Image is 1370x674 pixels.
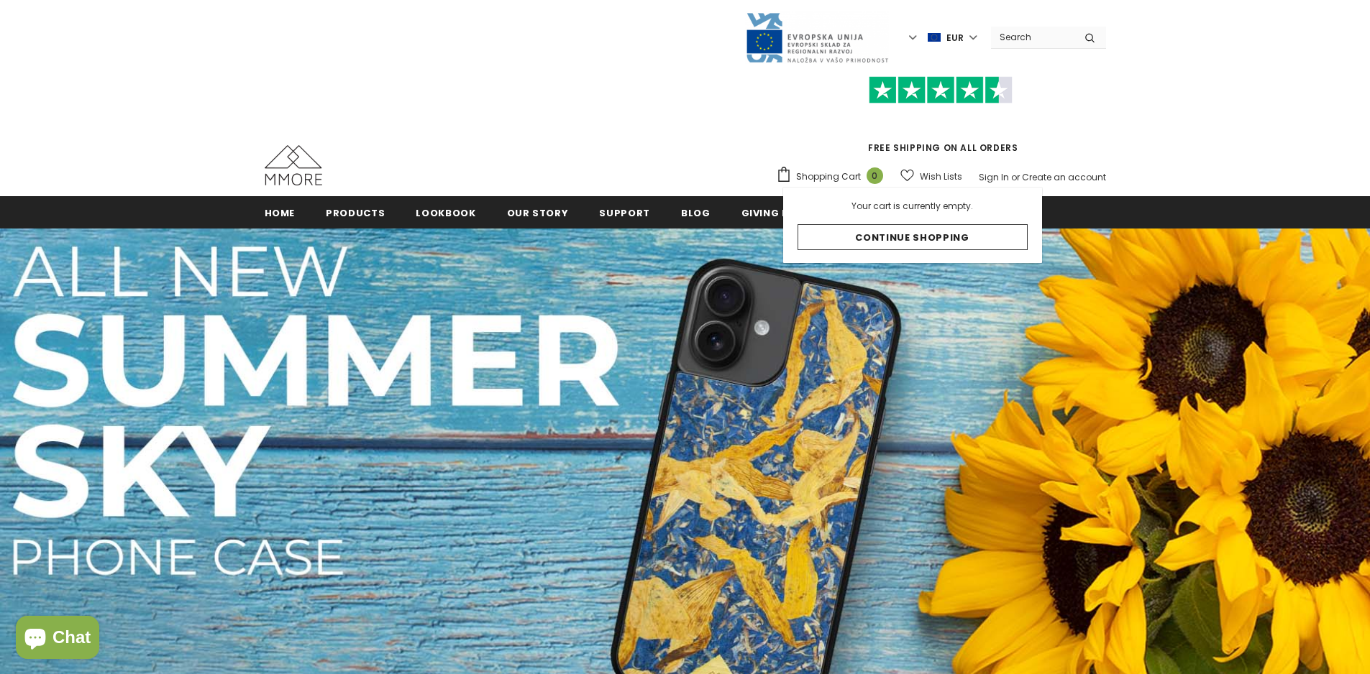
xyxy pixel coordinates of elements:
[326,206,385,220] span: Products
[741,196,811,228] a: Giving back
[946,31,964,45] span: EUR
[776,83,1106,154] span: FREE SHIPPING ON ALL ORDERS
[745,31,889,43] a: Javni Razpis
[798,199,1028,213] p: Your cart is currently empty.
[265,196,296,228] a: Home
[920,170,962,184] span: Wish Lists
[12,616,104,663] inbox-online-store-chat: Shopify online store chat
[599,206,650,220] span: support
[416,196,475,228] a: Lookbook
[507,196,569,228] a: Our Story
[681,206,711,220] span: Blog
[681,196,711,228] a: Blog
[326,196,385,228] a: Products
[776,103,1106,141] iframe: Customer reviews powered by Trustpilot
[867,167,883,184] span: 0
[776,166,890,188] a: Shopping Cart 0
[869,76,1013,104] img: Trust Pilot Stars
[991,27,1074,47] input: Search Site
[416,206,475,220] span: Lookbook
[265,145,322,185] img: MMORE Cases
[1011,171,1020,183] span: or
[599,196,650,228] a: support
[796,170,861,184] span: Shopping Cart
[507,206,569,220] span: Our Story
[900,164,962,189] a: Wish Lists
[745,11,889,64] img: Javni Razpis
[265,206,296,220] span: Home
[798,224,1028,250] a: Continue Shopping
[979,171,1009,183] a: Sign In
[741,206,811,220] span: Giving back
[1022,171,1106,183] a: Create an account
